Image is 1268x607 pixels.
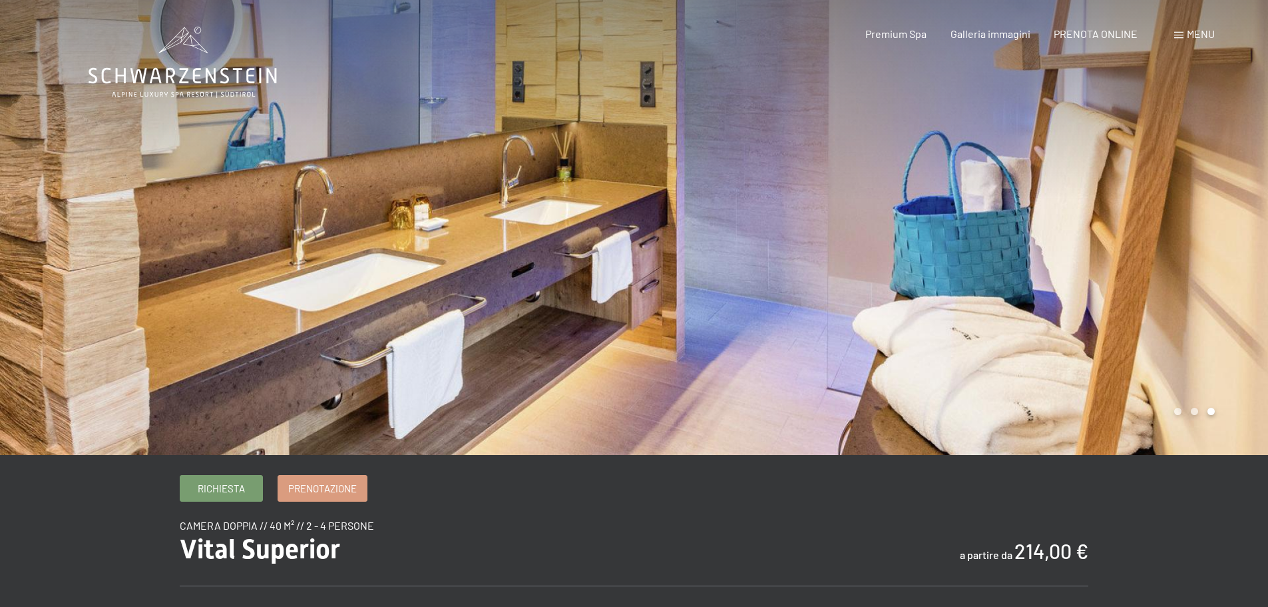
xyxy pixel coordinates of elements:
[180,519,374,532] span: camera doppia // 40 m² // 2 - 4 persone
[1187,27,1215,40] span: Menu
[198,482,245,496] span: Richiesta
[180,534,340,565] span: Vital Superior
[1054,27,1138,40] a: PRENOTA ONLINE
[951,27,1030,40] a: Galleria immagini
[865,27,927,40] a: Premium Spa
[288,482,357,496] span: Prenotazione
[180,476,262,501] a: Richiesta
[960,548,1012,561] span: a partire da
[1014,539,1088,563] b: 214,00 €
[278,476,367,501] a: Prenotazione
